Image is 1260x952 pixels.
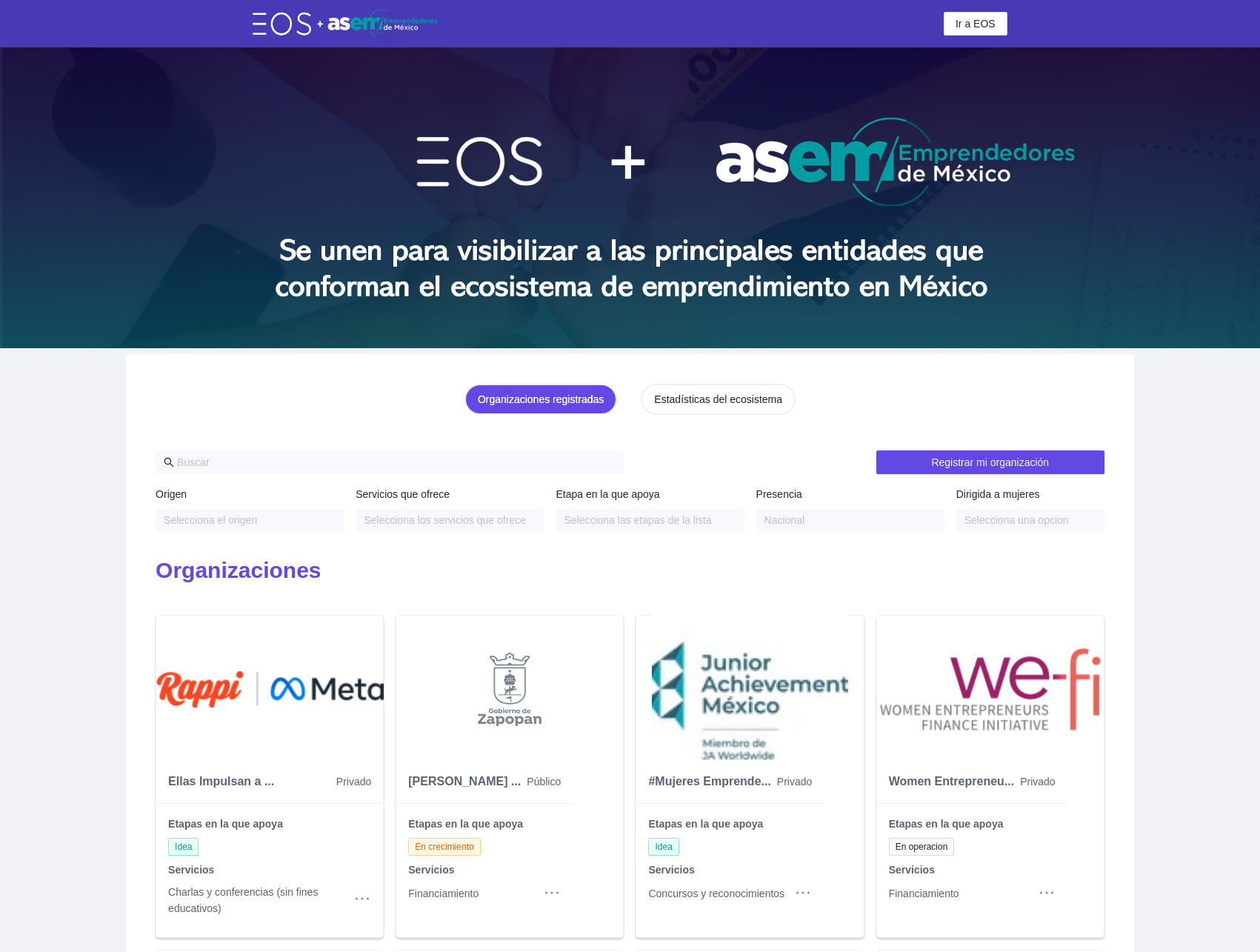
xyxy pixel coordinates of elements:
[168,838,199,856] span: Idea
[794,884,812,902] span: ellipsis
[1038,884,1056,902] span: ellipsis
[408,864,454,876] strong: Servicios
[556,486,659,502] label: Etapa en la que apoya
[168,864,214,876] strong: Servicios
[408,773,521,790] h5: [PERSON_NAME] ...
[527,776,561,788] span: Público
[356,486,450,502] label: Servicios que ofrece
[168,773,274,790] h5: Ellas Impulsan a ...
[889,773,1015,790] h5: Women Entrepreneu...
[956,16,996,32] span: Ir a EOS
[777,776,812,788] span: Privado
[164,457,174,467] span: search
[889,888,959,899] span: Financiamiento
[353,890,371,908] span: ellipsis
[889,864,935,876] strong: Servicios
[478,391,604,407] div: Organizaciones registradas
[168,886,318,914] span: Charlas y conferencias (sin fines educativos)
[944,12,1007,36] button: Ir a EOS
[408,838,480,856] span: En crecimiento
[956,486,1040,502] label: Dirigida a mujeres
[756,486,802,502] label: Presencia
[648,864,694,876] strong: Servicios
[654,391,782,407] div: Estadísticas del ecosistema
[396,615,624,763] img: 1719009219671-Logo_Zapopan.png
[876,615,1104,763] img: 1719268545370-WeFi_logo_SVG.png
[648,818,763,830] strong: Etapas en la que apoya
[648,773,770,790] h5: #Mujeres Emprende...
[876,450,1104,474] button: Registrar mi organización
[168,818,283,830] strong: Etapas en la que apoya
[408,818,523,830] strong: Etapas en la que apoya
[336,776,371,788] span: Privado
[253,10,438,37] img: eos-asem-logo.38b026ae.png
[177,454,616,470] input: Buscar
[931,454,1049,470] span: Registrar mi organización
[408,888,479,899] span: Financiamiento
[648,838,679,856] span: Idea
[648,888,784,899] span: Concursos y reconocimientos
[889,838,955,856] span: En operacion
[156,615,384,763] img: 1719009218163-Rappi.png
[889,818,1004,830] strong: Etapas en la que apoya
[156,486,187,502] label: Origen
[636,615,864,763] img: 1719267946481-3.%20JAMe%CC%81xico.jpg
[156,556,1104,586] h2: Organizaciones
[1020,776,1055,788] span: Privado
[543,884,561,902] span: ellipsis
